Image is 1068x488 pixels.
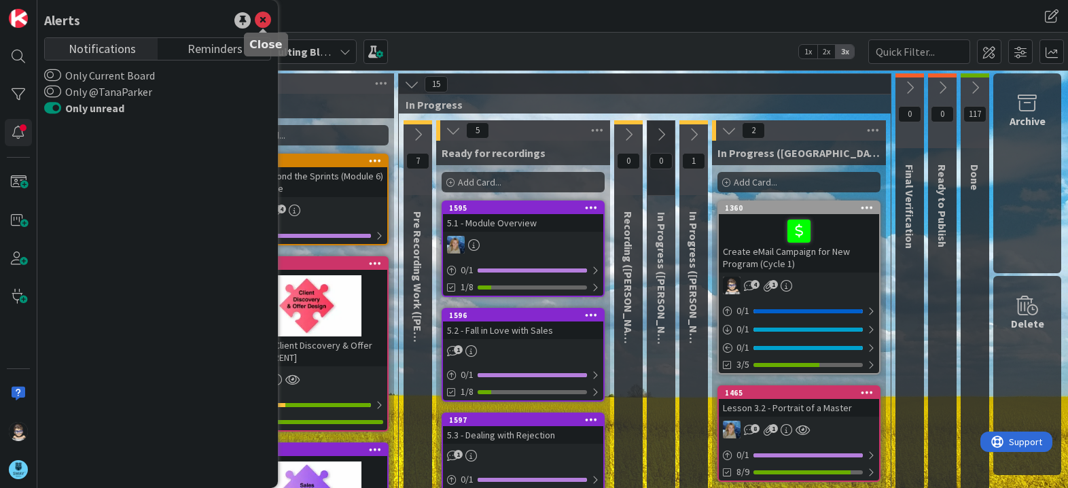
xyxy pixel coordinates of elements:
[719,447,879,464] div: 0/1
[9,460,28,479] img: avatar
[719,387,879,399] div: 1465
[449,311,603,320] div: 1596
[723,421,741,438] img: MA
[443,321,603,339] div: 5.2 - Fall in Love with Sales
[931,106,954,122] span: 0
[682,153,705,169] span: 1
[617,153,640,169] span: 0
[817,45,836,58] span: 2x
[442,146,546,160] span: Ready for recordings
[836,45,854,58] span: 3x
[29,2,62,18] span: Support
[443,471,603,488] div: 0/1
[742,122,765,139] span: 2
[736,304,749,318] span: 0 / 1
[411,211,425,402] span: Pre Recording Work (Marina)
[687,211,700,361] span: In Progress (Fike)
[44,101,61,115] button: Only unread
[454,345,463,354] span: 1
[655,212,669,362] span: In Progress (Barb)
[461,472,474,487] span: 0 / 1
[461,263,474,277] span: 0 / 1
[443,309,603,339] div: 15965.2 - Fall in Love with Sales
[868,39,970,64] input: Quick Filter...
[233,445,387,455] div: 1305
[1011,315,1044,332] div: Delete
[9,422,28,441] img: TP
[963,106,986,122] span: 117
[751,424,760,433] span: 8
[226,256,389,432] a: 1303Module 3 - Client Discovery & Offer Design [PARENT]12/146/6
[736,358,749,372] span: 3/5
[443,426,603,444] div: 5.3 - Dealing with Rejection
[249,38,283,51] h5: Close
[736,465,749,479] span: 8/9
[719,321,879,338] div: 0/1
[443,214,603,232] div: 5.1 - Module Overview
[717,385,880,482] a: 1465Lesson 3.2 - Portrait of a MasterMA0/18/9
[9,9,28,28] img: Visit kanbanzone.com
[717,146,880,160] span: In Progress (Tana)
[425,76,448,92] span: 15
[443,366,603,383] div: 0/1
[719,202,879,214] div: 1360
[1010,113,1046,129] div: Archive
[719,302,879,319] div: 0/1
[466,122,489,139] span: 5
[406,98,874,111] span: In Progress
[227,155,387,167] div: 1611
[736,341,749,355] span: 0 / 1
[44,67,155,84] label: Only Current Board
[449,203,603,213] div: 1595
[898,106,921,122] span: 0
[461,280,474,294] span: 1/8
[903,164,916,249] span: Final Verification
[227,155,387,197] div: 1611Create Beyond the Sprints (Module 6) Puzzle Piece
[458,176,501,188] span: Add Card...
[719,214,879,273] div: Create eMail Campaign for New Program (Cycle 1)
[233,156,387,166] div: 1611
[936,164,949,247] span: Ready to Publish
[227,227,387,244] div: 0/1
[736,448,749,462] span: 0 / 1
[69,38,136,57] span: Notifications
[719,339,879,356] div: 0/1
[443,202,603,214] div: 1595
[461,368,474,382] span: 0 / 1
[227,258,387,270] div: 1303
[443,236,603,254] div: MA
[226,154,389,245] a: 1611Create Beyond the Sprints (Module 6) Puzzle PieceBN0/1
[719,202,879,273] div: 1360Create eMail Campaign for New Program (Cycle 1)
[751,280,760,289] span: 4
[227,167,387,197] div: Create Beyond the Sprints (Module 6) Puzzle Piece
[233,259,387,268] div: 1303
[769,280,778,289] span: 1
[968,164,982,190] span: Done
[443,202,603,232] div: 15955.1 - Module Overview
[725,388,879,398] div: 1465
[442,308,605,402] a: 15965.2 - Fall in Love with Sales0/11/8
[736,322,749,336] span: 0 / 1
[227,444,387,456] div: 1305
[799,45,817,58] span: 1x
[227,336,387,366] div: Module 3 - Client Discovery & Offer Design [PARENT]
[227,201,387,219] div: BN
[717,201,880,374] a: 1360Create eMail Campaign for New Program (Cycle 1)TP0/10/10/13/5
[719,387,879,417] div: 1465Lesson 3.2 - Portrait of a Master
[454,450,463,459] span: 1
[449,415,603,425] div: 1597
[44,85,61,99] button: Only @TanaParker
[443,414,603,444] div: 15975.3 - Dealing with Rejection
[227,396,387,413] div: 12/14
[44,69,61,82] button: Only Current Board
[719,277,879,294] div: TP
[443,309,603,321] div: 1596
[227,258,387,366] div: 1303Module 3 - Client Discovery & Offer Design [PARENT]
[769,424,778,433] span: 1
[44,84,152,100] label: Only @TanaParker
[188,38,243,57] span: Reminders
[725,203,879,213] div: 1360
[622,211,635,355] span: Recording (Marina)
[649,153,673,169] span: 0
[443,414,603,426] div: 1597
